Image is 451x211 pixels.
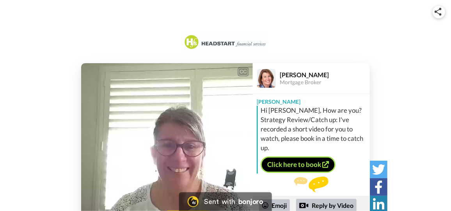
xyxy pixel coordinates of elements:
div: CC [238,68,248,76]
img: ic_share.svg [435,8,442,16]
div: [PERSON_NAME] [253,94,370,106]
div: Reply by Video [299,201,309,210]
div: Mortgage Broker [280,79,369,86]
div: bonjoro [238,198,263,205]
a: Bonjoro LogoSent withbonjoro [179,192,272,211]
img: Bonjoro Logo [188,196,199,207]
img: Headstart Team logo [183,33,268,51]
div: [PERSON_NAME] [280,71,369,78]
img: message.svg [294,177,328,192]
img: Profile Image [257,69,276,88]
div: Sent with [204,198,235,205]
div: Hi [PERSON_NAME], How are you? Strategy Review/Catch up: I've recorded a short video for you to w... [261,106,368,152]
div: Send [PERSON_NAME] a reply. [253,177,370,205]
a: Click here to book [261,156,336,173]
